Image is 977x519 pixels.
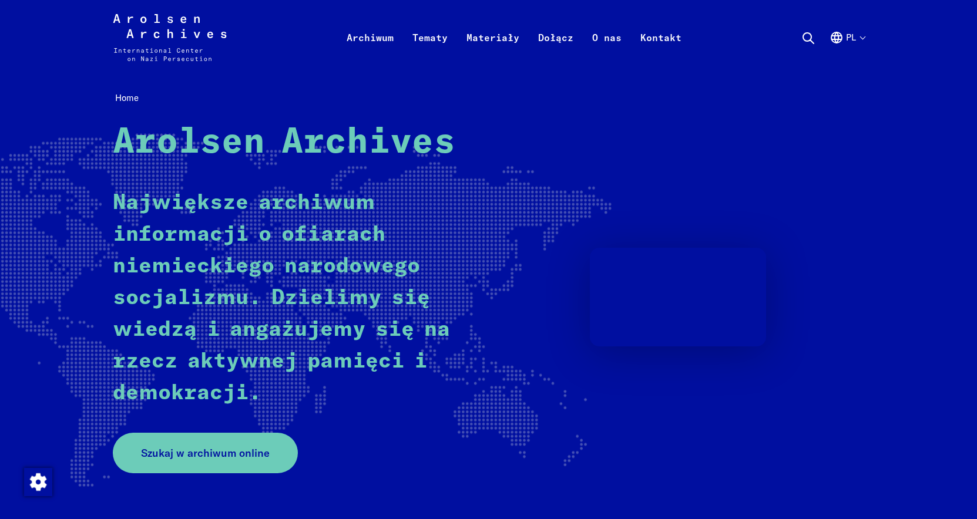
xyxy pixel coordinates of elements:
[23,467,52,496] div: Zmienić zgodę
[337,14,691,61] nav: Podstawowy
[113,89,865,107] nav: Breadcrumb
[24,468,52,496] img: Zmienić zgodę
[115,92,139,103] span: Home
[529,28,583,75] a: Dołącz
[141,445,270,461] span: Szukaj w archiwum online
[403,28,457,75] a: Tematy
[583,28,631,75] a: O nas
[113,187,468,409] p: Największe archiwum informacji o ofiarach niemieckiego narodowego socjalizmu. Dzielimy się wiedzą...
[457,28,529,75] a: Materiały
[113,433,298,473] a: Szukaj w archiwum online
[337,28,403,75] a: Archiwum
[830,31,865,73] button: Polski, wybór języka
[113,125,455,160] strong: Arolsen Archives
[631,28,691,75] a: Kontakt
